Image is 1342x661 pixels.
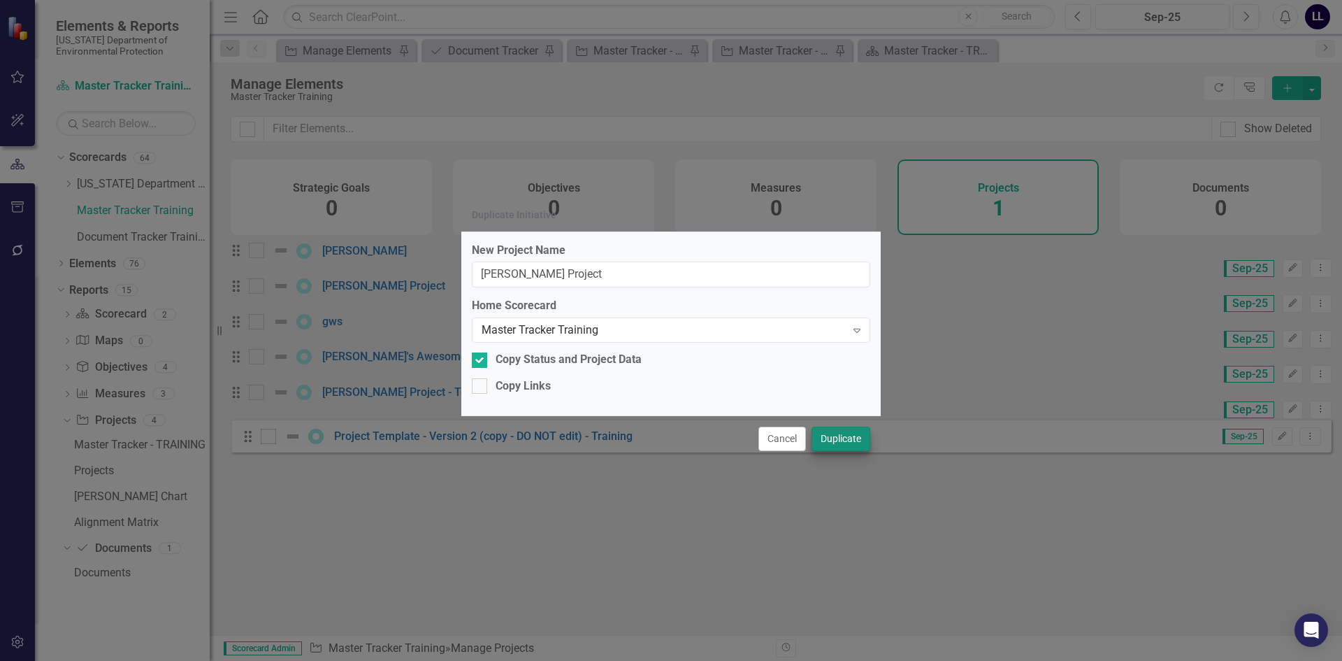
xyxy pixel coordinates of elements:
[496,378,551,395] div: Copy Links
[758,427,806,451] button: Cancel
[472,262,870,287] input: Name
[482,322,846,339] div: Master Tracker Training
[472,210,556,220] div: Duplicate Initiative
[1294,613,1328,647] div: Open Intercom Messenger
[496,352,642,368] div: Copy Status and Project Data
[811,427,870,451] button: Duplicate
[472,243,870,259] label: New Project Name
[472,298,870,314] label: Home Scorecard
